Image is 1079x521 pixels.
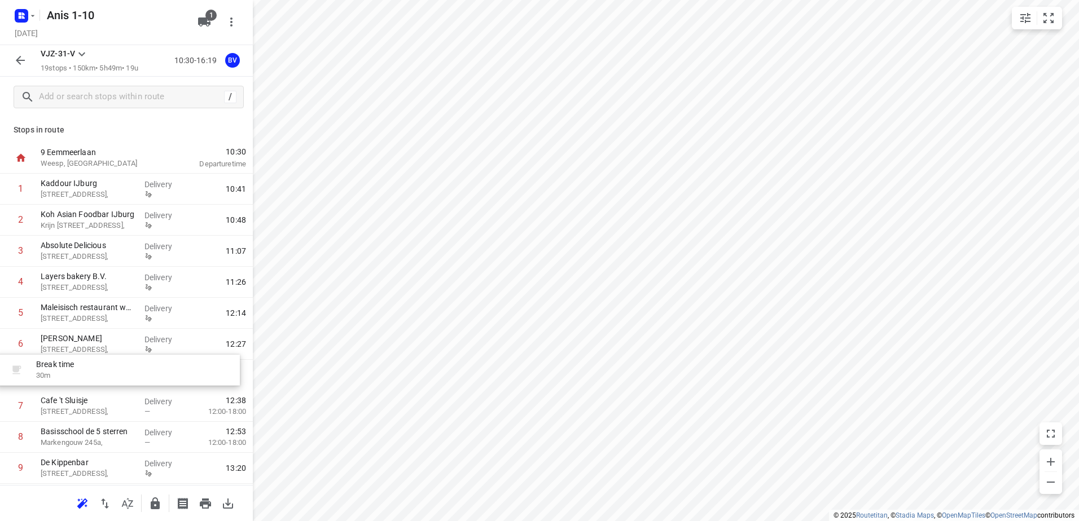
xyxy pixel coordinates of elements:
button: BV [221,49,244,72]
a: Stadia Maps [896,511,934,519]
button: Lock route [144,492,166,515]
div: BV [225,53,240,68]
button: Fit zoom [1037,7,1060,29]
p: VJZ-31-V [41,48,75,60]
a: OpenStreetMap [990,511,1037,519]
span: 1 [205,10,217,21]
a: OpenMapTiles [942,511,985,519]
span: Sort by time window [116,497,139,508]
span: Assigned to Bus VJZ-31-V [221,55,244,65]
li: © 2025 , © , © © contributors [834,511,1074,519]
h5: Project date [10,27,42,39]
span: Reoptimize route [71,497,94,508]
input: Add or search stops within route [39,89,224,106]
span: Download route [217,497,239,508]
p: 19 stops • 150km • 5h49m • 19u [41,63,138,74]
p: 9 Eemmeerlaan [41,147,158,158]
span: Print shipping labels [172,497,194,508]
p: 10:30-16:19 [174,55,221,67]
div: small contained button group [1012,7,1062,29]
a: Routetitan [856,511,888,519]
button: Map settings [1014,7,1037,29]
button: More [220,11,243,33]
p: Departure time [172,158,246,170]
p: Weesp, [GEOGRAPHIC_DATA] [41,158,158,169]
span: 10:30 [172,146,246,157]
h5: Rename [42,6,188,24]
span: Print route [194,497,217,508]
div: / [224,91,236,103]
p: Stops in route [14,124,239,136]
button: 1 [193,11,216,33]
span: Reverse route [94,497,116,508]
